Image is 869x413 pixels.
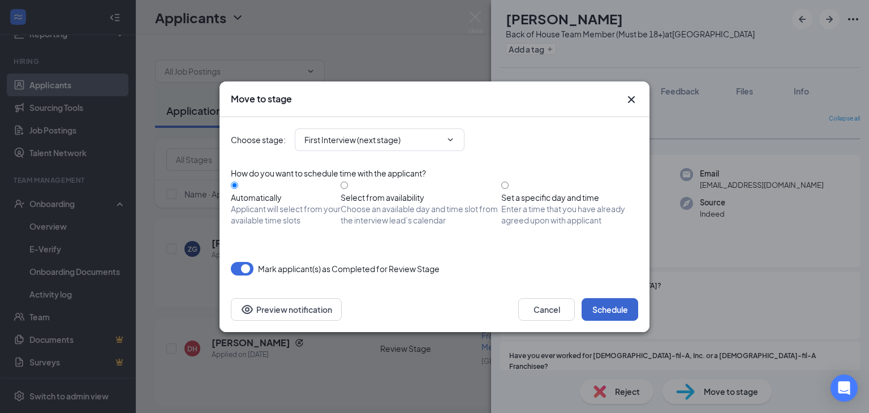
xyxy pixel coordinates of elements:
[446,135,455,144] svg: ChevronDown
[231,203,341,226] span: Applicant will select from your available time slots
[501,203,638,226] span: Enter a time that you have already agreed upon with applicant
[831,375,858,402] div: Open Intercom Messenger
[341,203,501,226] span: Choose an available day and time slot from the interview lead’s calendar
[231,93,292,105] h3: Move to stage
[582,298,638,321] button: Schedule
[518,298,575,321] button: Cancel
[625,93,638,106] svg: Cross
[240,303,254,316] svg: Eye
[231,192,341,203] div: Automatically
[258,262,440,276] span: Mark applicant(s) as Completed for Review Stage
[625,93,638,106] button: Close
[231,134,286,146] span: Choose stage :
[341,192,501,203] div: Select from availability
[501,192,638,203] div: Set a specific day and time
[231,298,342,321] button: Preview notificationEye
[231,167,638,179] div: How do you want to schedule time with the applicant?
